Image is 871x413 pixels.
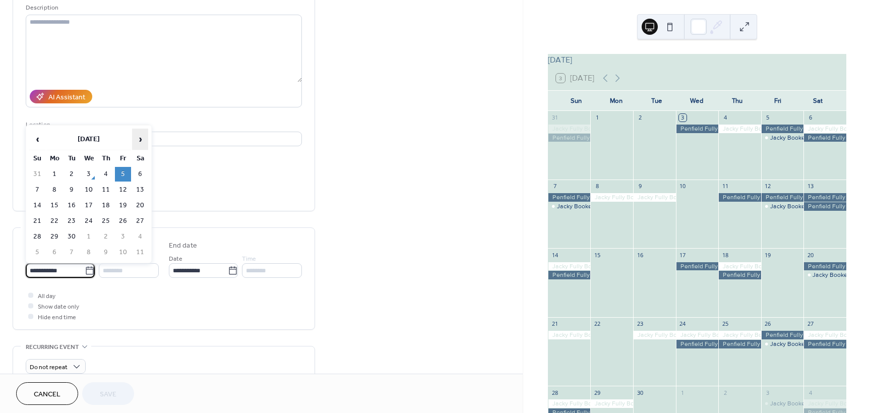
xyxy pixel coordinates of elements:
td: 26 [115,214,131,228]
div: Jacky Fully Booked [676,331,719,339]
td: 8 [46,183,63,197]
td: 10 [115,245,131,260]
th: Sa [132,151,148,166]
div: Mon [596,91,637,111]
td: 18 [98,198,114,213]
div: 21 [551,320,558,328]
div: Wed [677,91,717,111]
div: 13 [806,183,814,190]
div: Sun [556,91,596,111]
div: Jacky Booked PM [548,202,591,211]
td: 23 [64,214,80,228]
div: Penfield Fully Booked [548,271,591,279]
td: 16 [64,198,80,213]
td: 9 [98,245,114,260]
div: Location [26,120,300,130]
div: Jacky Booked PM [761,340,804,348]
div: Sat [798,91,838,111]
td: 11 [132,245,148,260]
div: Penfield Fully Booked [761,125,804,133]
td: 9 [64,183,80,197]
td: 4 [98,167,114,182]
div: 16 [636,251,644,259]
div: 20 [806,251,814,259]
div: Jacky Booked PM [770,134,819,142]
td: 31 [29,167,45,182]
button: Cancel [16,382,78,405]
div: 10 [679,183,687,190]
div: 1 [593,114,601,122]
div: 2 [721,389,729,396]
div: 27 [806,320,814,328]
th: [DATE] [46,129,131,150]
td: 3 [115,229,131,244]
div: Fri [758,91,798,111]
div: Jacky Fully Booked [718,331,761,339]
div: 1 [679,389,687,396]
td: 25 [98,214,114,228]
td: 1 [46,167,63,182]
div: Jacky Fully Booked [803,125,846,133]
span: Do not repeat [30,362,68,373]
td: 30 [64,229,80,244]
div: 26 [764,320,772,328]
div: 4 [806,389,814,396]
div: Jacky Fully Booked [803,399,846,408]
span: Cancel [34,389,60,400]
div: Jacky Booked PM [761,202,804,211]
div: Penfield Fully Booked [718,340,761,348]
div: 12 [764,183,772,190]
div: Tue [637,91,677,111]
div: Penfield Fully Booked [803,340,846,348]
span: Show date only [38,302,79,312]
td: 14 [29,198,45,213]
div: 23 [636,320,644,328]
div: Penfield Fully Booked [676,340,719,348]
div: Penfield Fully Booked [803,193,846,202]
div: Jacky Booked PM [813,271,861,279]
div: Jacky Fully Booked [718,262,761,271]
div: Penfield Fully Booked [676,125,719,133]
div: Jacky Booked PM [761,134,804,142]
div: 31 [551,114,558,122]
div: [DATE] [548,54,846,66]
span: Date [169,254,182,264]
td: 2 [64,167,80,182]
span: Time [99,254,113,264]
div: Jacky Booked PM [761,399,804,408]
td: 19 [115,198,131,213]
div: Penfield Fully Booked [676,262,719,271]
div: Penfield Fully Booked [803,202,846,211]
div: 14 [551,251,558,259]
span: All day [38,291,55,302]
div: Jacky Fully Booked [548,331,591,339]
div: 25 [721,320,729,328]
td: 22 [46,214,63,228]
td: 6 [46,245,63,260]
div: End date [169,241,197,251]
div: Jacky Fully Booked [718,125,761,133]
div: 29 [593,389,601,396]
div: AI Assistant [48,92,85,103]
span: Hide end time [38,312,76,323]
td: 24 [81,214,97,228]
th: Th [98,151,114,166]
td: 5 [29,245,45,260]
div: Jacky Booked PM [770,399,819,408]
div: 3 [764,389,772,396]
div: 22 [593,320,601,328]
div: 18 [721,251,729,259]
div: 28 [551,389,558,396]
div: 5 [764,114,772,122]
div: 2 [636,114,644,122]
th: We [81,151,97,166]
div: 19 [764,251,772,259]
div: Thu [717,91,758,111]
div: 6 [806,114,814,122]
div: Penfield Fully Booked [548,134,591,142]
div: 24 [679,320,687,328]
div: Penfield Fully Booked [761,331,804,339]
td: 29 [46,229,63,244]
div: Penfield Fully Booked [548,193,591,202]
